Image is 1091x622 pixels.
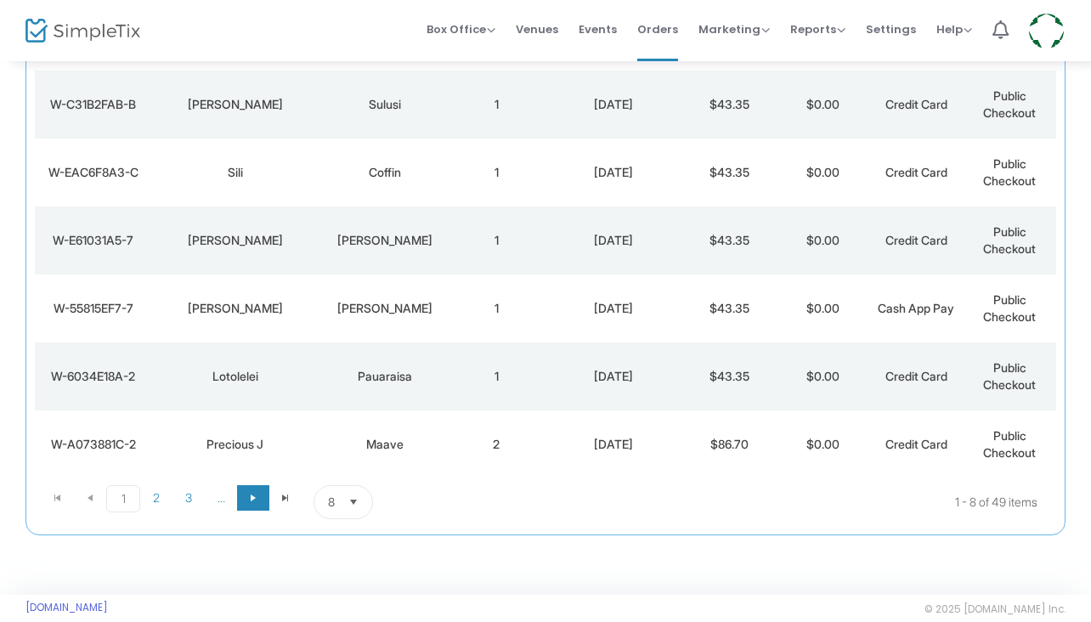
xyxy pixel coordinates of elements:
span: Settings [866,8,916,51]
span: Page 1 [106,485,140,512]
td: $0.00 [777,274,870,342]
td: 1 [449,71,543,139]
span: 8 [328,494,335,511]
span: Orders [637,8,678,51]
span: Page 2 [140,485,172,511]
span: Public Checkout [983,428,1036,460]
span: Public Checkout [983,292,1036,324]
td: $0.00 [777,206,870,274]
td: $43.35 [683,139,777,206]
button: Select [342,486,365,518]
span: Go to the last page [269,485,302,511]
div: 9/19/2025 [547,164,679,181]
div: Andrea [155,232,315,249]
span: Go to the next page [237,485,269,511]
span: Events [579,8,617,51]
div: Pauaraisa [324,368,446,385]
span: Reports [790,21,845,37]
span: Marketing [698,21,770,37]
span: Public Checkout [983,224,1036,256]
td: 1 [449,139,543,206]
td: 1 [449,206,543,274]
div: 9/18/2025 [547,436,679,453]
span: Credit Card [885,233,947,247]
span: Credit Card [885,437,947,451]
div: Maave [324,436,446,453]
span: Credit Card [885,165,947,179]
div: W-6034E18A-2 [39,368,147,385]
div: Marlena [155,96,315,113]
span: Cash App Pay [878,301,954,315]
td: $43.35 [683,274,777,342]
div: Smith [324,300,446,317]
div: Sili [155,164,315,181]
span: Credit Card [885,97,947,111]
span: Venues [516,8,558,51]
span: Public Checkout [983,360,1036,392]
div: W-A073881C-2 [39,436,147,453]
kendo-pager-info: 1 - 8 of 49 items [542,485,1037,519]
div: 9/19/2025 [547,96,679,113]
a: [DOMAIN_NAME] [25,601,108,614]
div: W-E61031A5-7 [39,232,147,249]
div: Trimble [324,232,446,249]
div: 9/18/2025 [547,368,679,385]
div: W-EAC6F8A3-C [39,164,147,181]
td: $0.00 [777,139,870,206]
td: $0.00 [777,71,870,139]
div: W-C31B2FAB-B [39,96,147,113]
div: W-55815EF7-7 [39,300,147,317]
div: Sulusi [324,96,446,113]
div: Coffin [324,164,446,181]
span: Help [936,21,972,37]
td: $86.70 [683,410,777,478]
span: Public Checkout [983,156,1036,188]
td: $0.00 [777,410,870,478]
div: Precious J [155,436,315,453]
span: Page 3 [172,485,205,511]
td: $43.35 [683,71,777,139]
div: 9/18/2025 [547,300,679,317]
span: Credit Card [885,369,947,383]
td: $0.00 [777,342,870,410]
td: $43.35 [683,206,777,274]
td: 1 [449,342,543,410]
span: © 2025 [DOMAIN_NAME] Inc. [924,602,1066,616]
td: 1 [449,274,543,342]
div: Lotolelei [155,368,315,385]
div: DariAnne [155,300,315,317]
span: Box Office [427,21,495,37]
td: 2 [449,410,543,478]
td: $43.35 [683,342,777,410]
span: Go to the last page [279,491,292,505]
span: Go to the next page [246,491,260,505]
span: Page 4 [205,485,237,511]
span: Public Checkout [983,88,1036,120]
div: 9/19/2025 [547,232,679,249]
